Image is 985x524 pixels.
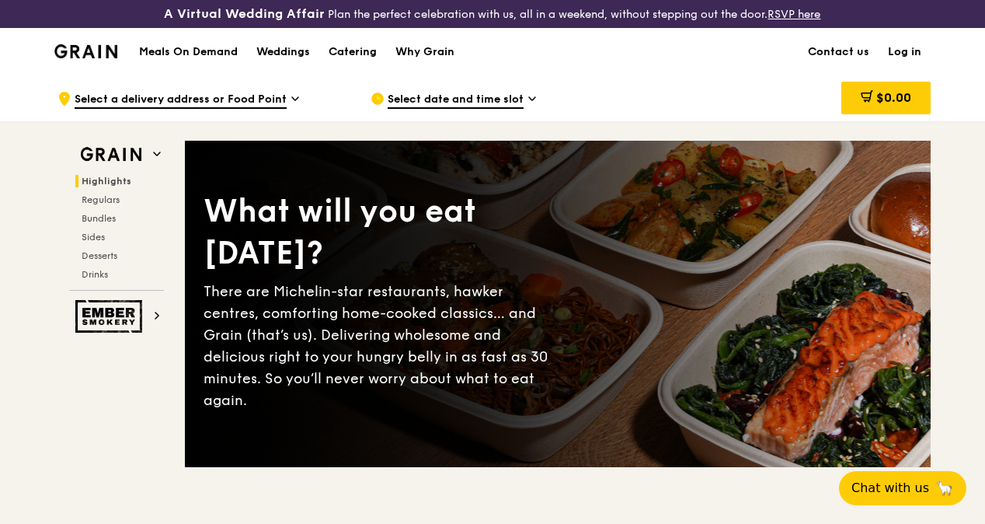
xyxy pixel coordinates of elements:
a: Catering [319,29,386,75]
span: Highlights [82,176,131,187]
span: $0.00 [876,90,911,105]
span: Select a delivery address or Food Point [75,92,287,109]
span: Chat with us [851,479,929,498]
div: Catering [329,29,377,75]
span: Regulars [82,194,120,205]
a: Why Grain [386,29,464,75]
h3: A Virtual Wedding Affair [164,6,325,22]
a: RSVP here [767,8,820,21]
a: GrainGrain [54,27,117,74]
div: Weddings [256,29,310,75]
span: Bundles [82,213,116,224]
span: Sides [82,232,105,243]
h1: Meals On Demand [139,44,238,60]
img: Grain web logo [75,141,147,169]
div: Plan the perfect celebration with us, all in a weekend, without stepping out the door. [164,6,820,22]
span: Desserts [82,250,117,261]
img: Ember Smokery web logo [75,300,147,333]
div: Why Grain [395,29,454,75]
button: Chat with us🦙 [839,471,966,505]
div: There are Michelin-star restaurants, hawker centres, comforting home-cooked classics… and Grain (... [204,281,558,411]
img: Grain [54,44,117,58]
span: Select date and time slot [388,92,524,109]
span: 🦙 [935,479,954,498]
div: What will you eat [DATE]? [204,190,558,274]
a: Log in [879,29,931,75]
span: Drinks [82,269,108,280]
a: Contact us [799,29,879,75]
a: Weddings [247,29,319,75]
